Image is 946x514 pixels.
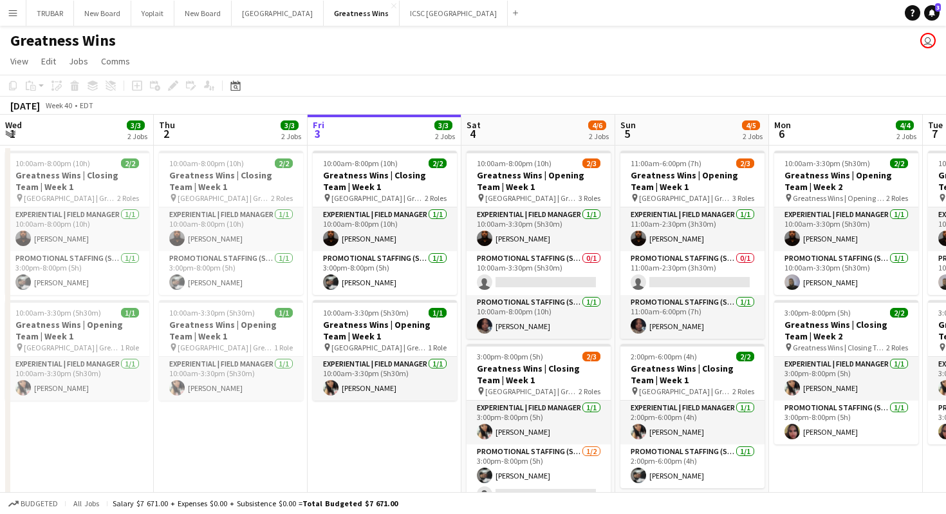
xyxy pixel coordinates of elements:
[5,53,33,70] a: View
[5,319,149,342] h3: Greatness Wins | Opening Team | Week 1
[313,300,457,401] div: 10:00am-3:30pm (5h30m)1/1Greatness Wins | Opening Team | Week 1 [GEOGRAPHIC_DATA] | Greatness Win...
[313,169,457,193] h3: Greatness Wins | Closing Team | Week 1
[74,1,131,26] button: New Board
[275,158,293,168] span: 2/2
[5,357,149,401] app-card-role: Experiential | Field Manager1/110:00am-3:30pm (5h30m)[PERSON_NAME]
[281,131,301,141] div: 2 Jobs
[896,120,914,130] span: 4/4
[24,343,120,352] span: [GEOGRAPHIC_DATA] | Greatness Wins Store
[774,357,918,401] app-card-role: Experiential | Field Manager1/13:00pm-8:00pm (5h)[PERSON_NAME]
[26,1,74,26] button: TRUBAR
[467,151,611,339] app-job-card: 10:00am-8:00pm (10h)2/3Greatness Wins | Opening Team | Week 1 [GEOGRAPHIC_DATA] | Greatness Wins ...
[434,120,452,130] span: 3/3
[21,499,58,508] span: Budgeted
[732,193,754,203] span: 3 Roles
[313,251,457,295] app-card-role: Promotional Staffing (Sales Staff)1/13:00pm-8:00pm (5h)[PERSON_NAME]
[736,352,754,361] span: 2/2
[271,193,293,203] span: 2 Roles
[620,119,636,131] span: Sun
[774,401,918,444] app-card-role: Promotional Staffing (Sales Staff)1/13:00pm-8:00pm (5h)[PERSON_NAME]
[620,344,765,488] div: 2:00pm-6:00pm (4h)2/2Greatness Wins | Closing Team | Week 1 [GEOGRAPHIC_DATA] | Greatness Wins St...
[582,352,600,361] span: 2/3
[96,53,135,70] a: Comms
[639,193,732,203] span: [GEOGRAPHIC_DATA] | Greatness Wins Store
[41,55,56,67] span: Edit
[5,151,149,295] app-job-card: 10:00am-8:00pm (10h)2/2Greatness Wins | Closing Team | Week 1 [GEOGRAPHIC_DATA] | Greatness Wins ...
[582,158,600,168] span: 2/3
[620,401,765,444] app-card-role: Experiential | Field Manager1/12:00pm-6:00pm (4h)[PERSON_NAME]
[10,31,116,50] h1: Greatness Wins
[467,295,611,339] app-card-role: Promotional Staffing (Sales Staff)1/110:00am-8:00pm (10h)[PERSON_NAME]
[732,386,754,396] span: 2 Roles
[313,119,324,131] span: Fri
[425,193,447,203] span: 2 Roles
[174,1,232,26] button: New Board
[323,308,409,318] span: 10:00am-3:30pm (5h30m)
[311,126,324,141] span: 3
[121,158,139,168] span: 2/2
[467,251,611,295] app-card-role: Promotional Staffing (Sales Staff)0/110:00am-3:30pm (5h30m)
[302,499,398,508] span: Total Budgeted $7 671.00
[467,344,611,507] app-job-card: 3:00pm-8:00pm (5h)2/3Greatness Wins | Closing Team | Week 1 [GEOGRAPHIC_DATA] | Greatness Wins St...
[5,169,149,193] h3: Greatness Wins | Closing Team | Week 1
[274,343,293,352] span: 1 Role
[793,193,886,203] span: Greatness Wins | Opening Team | Week 2
[926,126,943,141] span: 7
[5,251,149,295] app-card-role: Promotional Staffing (Sales Staff)1/13:00pm-8:00pm (5h)[PERSON_NAME]
[774,300,918,444] app-job-card: 3:00pm-8:00pm (5h)2/2Greatness Wins | Closing Team | Week 2 Greatness Wins | Closing Team | Week ...
[793,343,886,352] span: Greatness Wins | Closing Team | Week 2
[774,119,791,131] span: Mon
[159,319,303,342] h3: Greatness Wins | Opening Team | Week 1
[159,151,303,295] app-job-card: 10:00am-8:00pm (10h)2/2Greatness Wins | Closing Team | Week 1 [GEOGRAPHIC_DATA] | Greatness Wins ...
[890,308,908,318] span: 2/2
[159,119,175,131] span: Thu
[631,158,701,168] span: 11:00am-6:00pm (7h)
[159,169,303,193] h3: Greatness Wins | Closing Team | Week 1
[774,151,918,295] div: 10:00am-3:30pm (5h30m)2/2Greatness Wins | Opening Team | Week 2 Greatness Wins | Opening Team | W...
[774,319,918,342] h3: Greatness Wins | Closing Team | Week 2
[774,169,918,193] h3: Greatness Wins | Opening Team | Week 2
[588,120,606,130] span: 4/6
[157,126,175,141] span: 2
[477,158,552,168] span: 10:00am-8:00pm (10h)
[159,357,303,401] app-card-role: Experiential | Field Manager1/110:00am-3:30pm (5h30m)[PERSON_NAME]
[890,158,908,168] span: 2/2
[281,120,299,130] span: 3/3
[127,131,147,141] div: 2 Jobs
[743,131,763,141] div: 2 Jobs
[127,120,145,130] span: 3/3
[485,386,579,396] span: [GEOGRAPHIC_DATA] | Greatness Wins Store
[620,295,765,339] app-card-role: Promotional Staffing (Sales Staff)1/111:00am-6:00pm (7h)[PERSON_NAME]
[924,5,940,21] a: 3
[313,207,457,251] app-card-role: Experiential | Field Manager1/110:00am-8:00pm (10h)[PERSON_NAME]
[275,308,293,318] span: 1/1
[36,53,61,70] a: Edit
[323,158,398,168] span: 10:00am-8:00pm (10h)
[928,119,943,131] span: Tue
[42,100,75,110] span: Week 40
[120,343,139,352] span: 1 Role
[169,308,255,318] span: 10:00am-3:30pm (5h30m)
[117,193,139,203] span: 2 Roles
[5,207,149,251] app-card-role: Experiential | Field Manager1/110:00am-8:00pm (10h)[PERSON_NAME]
[620,207,765,251] app-card-role: Experiential | Field Manager1/111:00am-2:30pm (3h30m)[PERSON_NAME]
[774,207,918,251] app-card-role: Experiential | Field Manager1/110:00am-3:30pm (5h30m)[PERSON_NAME]
[467,401,611,444] app-card-role: Experiential | Field Manager1/13:00pm-8:00pm (5h)[PERSON_NAME]
[5,300,149,401] app-job-card: 10:00am-3:30pm (5h30m)1/1Greatness Wins | Opening Team | Week 1 [GEOGRAPHIC_DATA] | Greatness Win...
[784,308,851,318] span: 3:00pm-8:00pm (5h)
[178,343,274,352] span: [GEOGRAPHIC_DATA] | Greatness Wins Store
[620,151,765,339] div: 11:00am-6:00pm (7h)2/3Greatness Wins | Opening Team | Week 1 [GEOGRAPHIC_DATA] | Greatness Wins S...
[331,343,428,352] span: [GEOGRAPHIC_DATA] | Greatness Wins Store
[589,131,609,141] div: 2 Jobs
[429,158,447,168] span: 2/2
[428,343,447,352] span: 1 Role
[639,386,732,396] span: [GEOGRAPHIC_DATA] | Greatness Wins Store
[400,1,508,26] button: ICSC [GEOGRAPHIC_DATA]
[467,207,611,251] app-card-role: Experiential | Field Manager1/110:00am-3:30pm (5h30m)[PERSON_NAME]
[113,499,398,508] div: Salary $7 671.00 + Expenses $0.00 + Subsistence $0.00 =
